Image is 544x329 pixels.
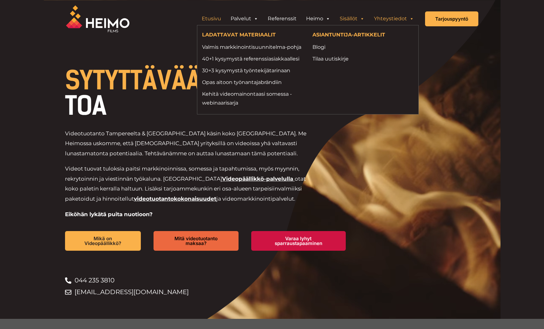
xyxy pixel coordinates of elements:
[301,12,335,25] a: Heimo
[164,236,228,246] span: Mitä videotuotanto maksaa?
[202,78,303,87] a: Opas aitoon työnantajabrändiin
[202,43,303,51] a: Valmis markkinointisuunnitelma-pohja
[197,12,226,25] a: Etusivu
[65,68,358,119] h1: VIDEOTUOTANTOA
[66,5,129,32] img: Heimo Filmsin logo
[75,236,131,246] span: Mikä on Videopäällikkö?
[65,129,315,159] p: Videotuotanto Tampereelta & [GEOGRAPHIC_DATA] käsin koko [GEOGRAPHIC_DATA]. Me Heimossa uskomme, ...
[216,196,295,202] span: ja videomarkkinointipalvelut.
[251,231,346,251] a: Varaa lyhyt sparraustapaaminen
[154,231,238,251] a: Mitä videotuotanto maksaa?
[261,236,336,246] span: Varaa lyhyt sparraustapaaminen
[312,32,414,39] h4: ASIANTUNTIJA-ARTIKKELIT
[202,55,303,63] a: 40+1 kysymystä referenssiasiakkaallesi
[65,185,302,202] span: valmiiksi paketoidut ja hinnoitellut
[222,176,293,182] a: Videopäällikkö-palvelulla
[369,12,419,25] a: Yhteystiedot
[425,11,478,26] a: Tarjouspyyntö
[65,65,201,96] span: SYTYTTÄVÄÄ
[65,286,358,298] a: [EMAIL_ADDRESS][DOMAIN_NAME]
[134,196,216,202] a: videotuotantokokonaisuudet
[335,12,369,25] a: Sisällöt
[65,211,153,217] strong: Eiköhän lykätä puita nuotioon?
[263,12,301,25] a: Referenssit
[202,66,303,75] a: 30+3 kysymystä työntekijätarinaan
[65,164,315,204] p: Videot tuovat tuloksia paitsi markkinoinnissa, somessa ja tapahtumissa, myös myynnin, rekrytoinni...
[65,231,141,251] a: Mikä on Videopäällikkö?
[194,185,278,192] span: kunkin eri osa-alueen tarpeisiin
[194,12,422,25] aside: Header Widget 1
[312,55,414,63] a: Tilaa uutiskirje
[202,32,303,39] h4: LADATTAVAT MATERIAALIT
[73,274,115,286] span: 044 235 3810
[202,90,303,107] a: Kehitä videomainontaasi somessa -webinaarisarja
[226,12,263,25] a: Palvelut
[73,286,189,298] span: [EMAIL_ADDRESS][DOMAIN_NAME]
[65,274,358,286] a: 044 235 3810
[312,43,414,51] a: Blogi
